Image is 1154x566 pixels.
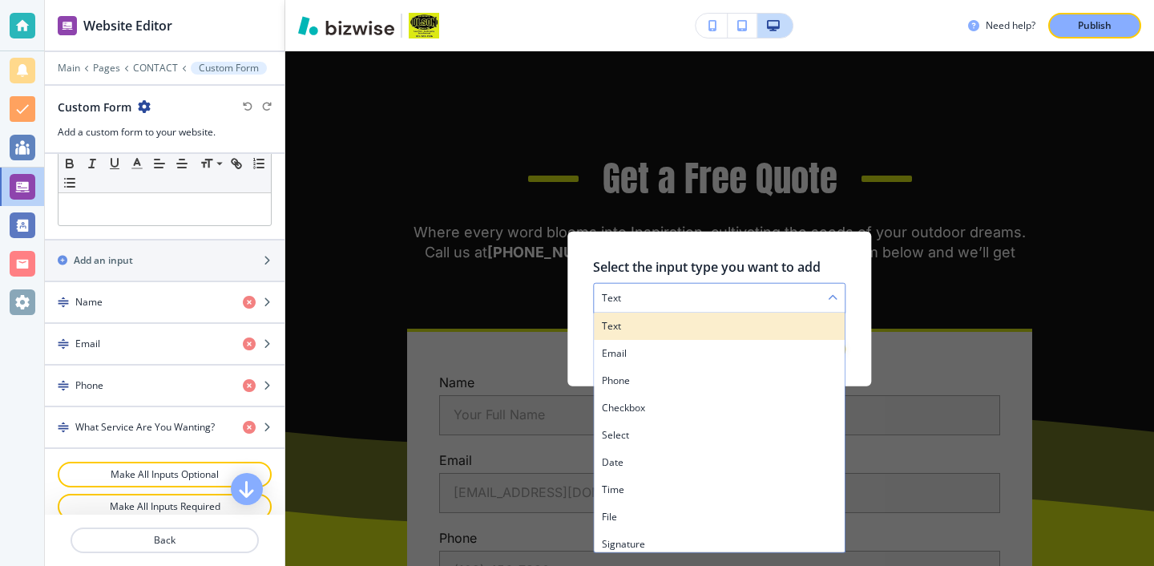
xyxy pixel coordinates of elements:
h3: Add a custom form to your website. [58,125,272,139]
img: Drag [58,297,69,308]
button: DragWhat Service Are You Wanting? [45,407,284,449]
img: Drag [58,338,69,350]
h2: Custom Form [58,99,131,115]
button: DragName [45,282,284,324]
h4: Phone [75,378,103,393]
button: Make All Inputs Required [58,494,272,520]
h3: Need help? [986,18,1035,33]
img: Drag [58,422,69,433]
h4: Name [75,295,103,309]
button: Back [71,528,259,553]
h2: Add an input [74,253,133,268]
button: Make All Inputs Optional [58,462,272,487]
p: Back [72,533,257,548]
p: Make All Inputs Required [79,499,251,514]
button: DragPhone [45,366,284,407]
h2: Website Editor [83,16,172,35]
button: Custom Form [191,62,267,75]
img: Drag [58,380,69,391]
button: Publish [1048,13,1141,38]
img: Bizwise Logo [298,16,394,35]
img: Your Logo [409,13,439,38]
button: Add an input [45,241,284,281]
p: Publish [1078,18,1112,33]
p: Make All Inputs Optional [79,467,251,482]
button: DragEmail [45,324,284,366]
h4: Email [75,337,100,351]
button: Main [58,63,80,74]
h4: What Service Are You Wanting? [75,420,215,435]
img: editor icon [58,16,77,35]
p: Custom Form [199,63,259,74]
button: Pages [93,63,120,74]
button: CONTACT [133,63,178,74]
